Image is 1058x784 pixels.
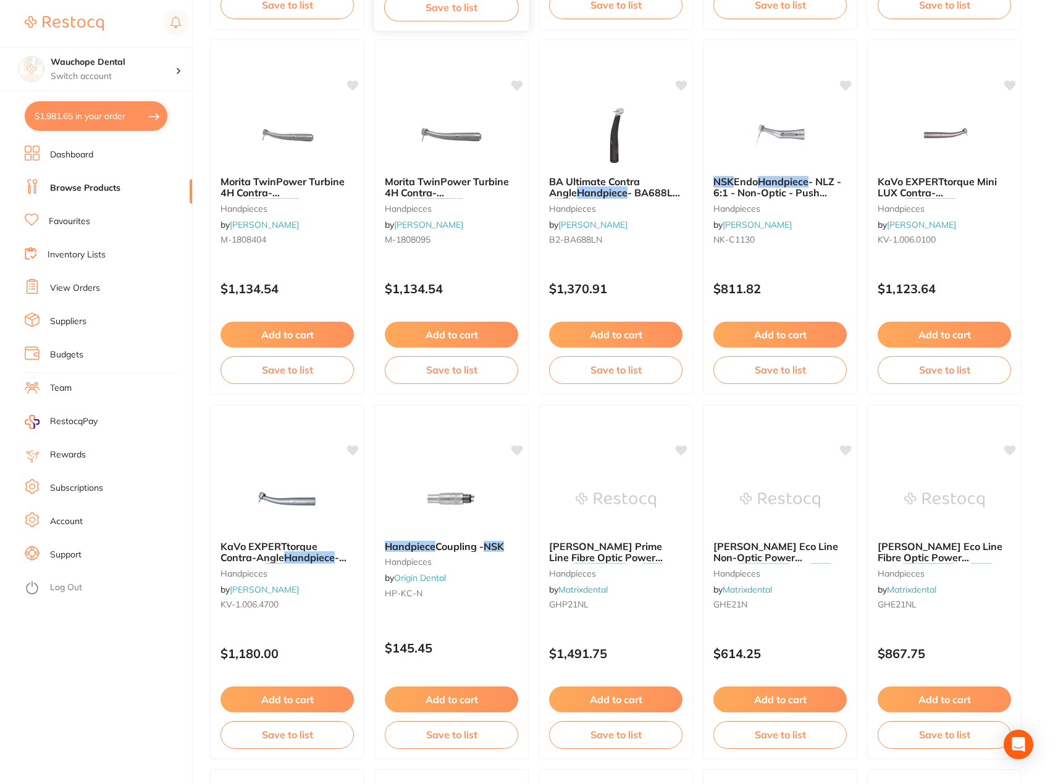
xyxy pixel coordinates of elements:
[713,569,847,578] small: handpieces
[878,686,1011,712] button: Add to cart
[50,582,82,594] a: Log Out
[220,686,354,712] button: Add to cart
[713,541,847,564] b: MK-DENT Eco Line Non-Optic Power Head Handpiece (suit NSK FlexiQuik)
[51,70,175,83] p: Switch account
[549,646,682,661] p: $1,491.75
[411,104,492,166] img: Morita TwinPower Turbine 4H Contra-Angle Handpiece - 4HEX-O - NSK Fitting - Internal Spray - Optic
[247,469,327,531] img: KaVo EXPERTtorque Contra-Angle Handpiece - E680LN - NSK Fitting - Optic - Internal Spray
[50,549,82,561] a: Support
[878,646,1011,661] p: $867.75
[878,204,1011,214] small: handpieces
[248,198,299,211] em: Handpiece
[549,322,682,348] button: Add to cart
[220,584,299,595] span: by
[904,469,985,531] img: MK-DENT Eco Line Fibre Optic Power Head Handpiece suit NSK
[878,322,1011,348] button: Add to cart
[713,599,747,610] span: GHE21N
[549,186,680,210] span: - BA688LN -
[385,281,518,296] p: $1,134.54
[887,219,956,230] a: [PERSON_NAME]
[220,646,354,661] p: $1,180.00
[878,599,917,610] span: GHE21NL
[220,540,317,564] span: KaVo EXPERTtorque Contra-Angle
[49,215,90,228] a: Favourites
[740,104,820,166] img: NSK Endo Handpiece - NLZ - 6:1 - Non-Optic - Push Chuck
[385,176,518,199] b: Morita TwinPower Turbine 4H Contra-Angle Handpiece - 4HEX-O - NSK Fitting - Internal Spray - Optic
[25,578,188,598] button: Log Out
[878,219,956,230] span: by
[549,540,663,575] span: [PERSON_NAME] Prime Line Fibre Optic Power Head
[385,219,463,230] span: by
[549,281,682,296] p: $1,370.91
[903,563,954,575] em: Handpiece
[723,219,792,230] a: [PERSON_NAME]
[549,356,682,383] button: Save to list
[887,584,936,595] a: Matrixdental
[713,176,847,199] b: NSK Endo Handpiece - NLZ - 6:1 - Non-Optic - Push Chuck
[247,104,327,166] img: Morita TwinPower Turbine 4H Contra-Angle Handpiece - 4HUEX-O - NSK Fitting - Internal Spray - Optic
[558,219,628,230] a: [PERSON_NAME]
[25,9,104,38] a: Restocq Logo
[549,721,682,748] button: Save to list
[50,482,103,494] a: Subscriptions
[385,356,518,383] button: Save to list
[549,569,682,578] small: handpieces
[956,198,1007,211] span: - E677LN -
[50,149,93,161] a: Dashboard
[577,186,628,199] em: Handpiece
[385,686,518,712] button: Add to cart
[905,198,956,211] em: Handpiece
[713,204,847,214] small: handpieces
[713,356,847,383] button: Save to list
[230,219,299,230] a: [PERSON_NAME]
[385,234,430,245] span: M-1808095
[385,721,518,748] button: Save to list
[265,563,285,575] em: NSK
[220,721,354,748] button: Save to list
[713,281,847,296] p: $811.82
[558,584,608,595] a: Matrixdental
[549,198,671,222] span: Fitting Turbine - Mini Head Size - Optic
[878,721,1011,748] button: Save to list
[549,599,589,610] span: GHP21NL
[385,204,518,214] small: handpieces
[739,563,789,575] em: Handpiece
[549,234,602,245] span: B2-BA688LN
[385,641,518,655] p: $145.45
[723,584,772,595] a: Matrixdental
[284,551,335,564] em: Handpiece
[25,16,104,31] img: Restocq Logo
[385,540,435,553] em: Handpiece
[50,349,83,361] a: Budgets
[878,569,1011,578] small: handpieces
[220,356,354,383] button: Save to list
[484,540,504,553] em: NSK
[25,101,167,131] button: $1,981.65 in your order
[50,415,98,428] span: RestocqPay
[553,198,574,211] em: NSK
[463,198,516,211] span: - 4HEX-O -
[51,56,175,69] h4: Wauchope Dental
[25,415,98,429] a: RestocqPay
[904,104,985,166] img: KaVo EXPERTtorque Mini LUX Contra-Angle Handpiece - E677LN - NSK Fitting - Mini Head - Optic - In...
[642,563,663,575] em: NSK
[810,563,831,575] em: NSK
[971,563,991,575] em: NSK
[1004,730,1033,759] div: Open Intercom Messenger
[878,234,936,245] span: KV-1.006.0100
[50,515,83,528] a: Account
[220,322,354,348] button: Add to cart
[549,584,608,595] span: by
[576,104,656,166] img: BA Ultimate Contra Angle Handpiece - BA688LN - NSK Fitting Turbine - Mini Head Size - Optic
[385,175,509,211] span: Morita TwinPower Turbine 4H Contra-Angle
[758,175,808,188] em: Handpiece
[50,182,120,194] a: Browse Products
[220,281,354,296] p: $1,134.54
[878,540,1002,575] span: [PERSON_NAME] Eco Line Fibre Optic Power Head
[549,219,628,230] span: by
[878,541,1011,564] b: MK-DENT Eco Line Fibre Optic Power Head Handpiece suit NSK
[549,686,682,712] button: Add to cart
[549,175,640,199] span: BA Ultimate Contra Angle
[954,563,971,575] span: suit
[48,249,106,261] a: Inventory Lists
